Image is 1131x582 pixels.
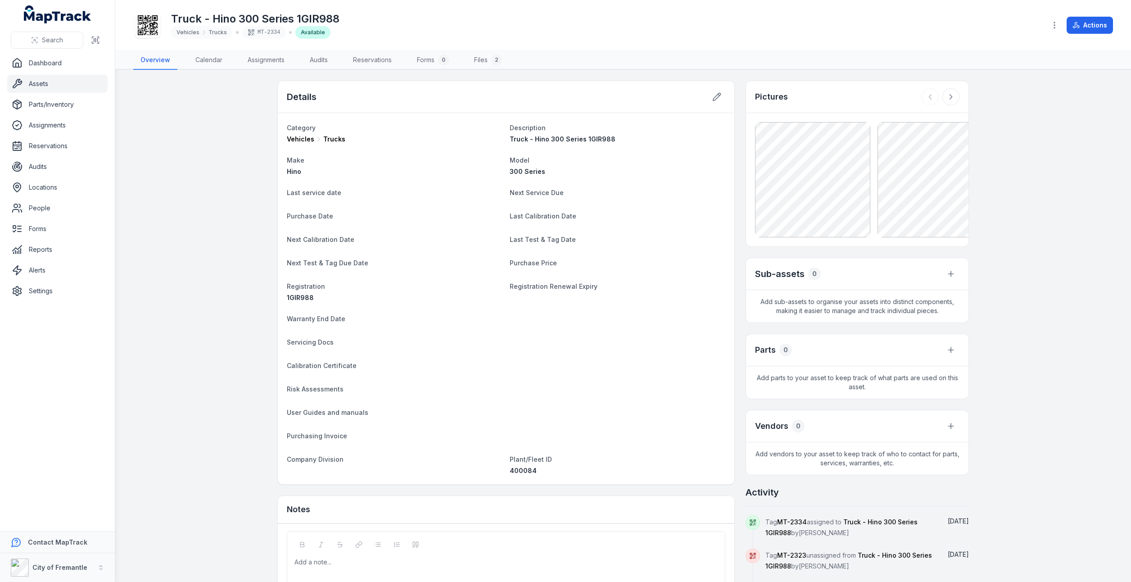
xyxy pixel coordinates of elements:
[287,409,368,416] span: User Guides and manuals
[7,282,108,300] a: Settings
[287,124,316,132] span: Category
[746,442,968,475] span: Add vendors to your asset to keep track of who to contact for parts, services, warranties, etc.
[510,259,557,267] span: Purchase Price
[510,156,529,164] span: Model
[777,551,806,559] span: MT-2323
[287,91,317,103] h2: Details
[287,315,345,323] span: Warranty End Date
[491,55,502,65] div: 2
[755,344,776,356] h3: Parts
[28,538,87,546] strong: Contact MapTrack
[323,135,345,144] span: Trucks
[208,29,227,36] span: Trucks
[176,29,199,36] span: Vehicles
[7,158,108,176] a: Audits
[7,116,108,134] a: Assignments
[7,178,108,196] a: Locations
[42,36,63,45] span: Search
[287,259,368,267] span: Next Test & Tag Due Date
[7,241,108,259] a: Reports
[792,420,805,432] div: 0
[171,12,339,26] h1: Truck - Hino 300 Series 1GIR988
[510,467,537,474] span: 400084
[287,432,347,440] span: Purchasing Invoice
[948,550,969,558] span: [DATE]
[948,517,969,525] span: [DATE]
[746,486,779,499] h2: Activity
[287,385,344,393] span: Risk Assessments
[510,135,615,143] span: Truck - Hino 300 Series 1GIR988
[510,189,564,196] span: Next Service Due
[7,54,108,72] a: Dashboard
[746,290,968,323] span: Add sub-assets to organise your assets into distinct components, making it easier to manage and t...
[746,366,968,399] span: Add parts to your asset to keep track of what parts are used on this asset.
[287,236,354,243] span: Next Calibration Date
[11,32,83,49] button: Search
[510,236,576,243] span: Last Test & Tag Date
[808,268,821,280] div: 0
[287,282,325,290] span: Registration
[287,338,334,346] span: Servicing Docs
[303,51,335,70] a: Audits
[510,168,545,175] span: 300 Series
[755,420,788,432] h3: Vendors
[510,124,546,132] span: Description
[188,51,230,70] a: Calendar
[7,199,108,217] a: People
[438,55,449,65] div: 0
[1067,17,1113,34] button: Actions
[7,75,108,93] a: Assets
[287,294,314,301] span: 1GIR988
[7,261,108,279] a: Alerts
[287,503,310,516] h3: Notes
[948,550,969,558] time: 03/10/2025, 1:02:13 pm
[346,51,399,70] a: Reservations
[287,212,333,220] span: Purchase Date
[287,455,344,463] span: Company Division
[510,455,552,463] span: Plant/Fleet ID
[467,51,509,70] a: Files2
[7,220,108,238] a: Forms
[287,156,304,164] span: Make
[287,189,341,196] span: Last service date
[7,137,108,155] a: Reservations
[755,91,788,103] h3: Pictures
[7,95,108,114] a: Parts/Inventory
[242,26,285,39] div: MT-2334
[779,344,792,356] div: 0
[777,518,807,526] span: MT-2334
[765,518,918,537] span: Tag assigned to by [PERSON_NAME]
[240,51,292,70] a: Assignments
[133,51,177,70] a: Overview
[295,26,330,39] div: Available
[287,168,301,175] span: Hino
[32,564,87,571] strong: City of Fremantle
[948,517,969,525] time: 03/10/2025, 1:02:40 pm
[410,51,456,70] a: Forms0
[755,268,805,280] h2: Sub-assets
[765,551,932,570] span: Tag unassigned from by [PERSON_NAME]
[510,212,576,220] span: Last Calibration Date
[510,282,597,290] span: Registration Renewal Expiry
[287,362,357,369] span: Calibration Certificate
[287,135,314,144] span: Vehicles
[24,5,91,23] a: MapTrack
